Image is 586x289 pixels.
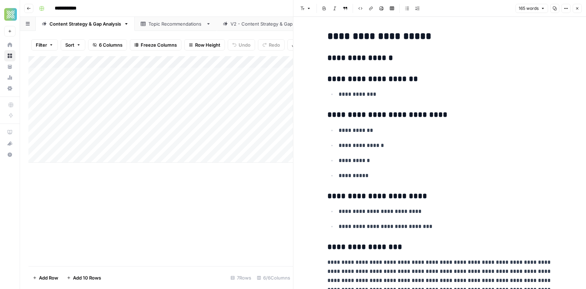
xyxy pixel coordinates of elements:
[130,39,181,51] button: Freeze Columns
[36,41,47,48] span: Filter
[231,20,312,27] div: V2 - Content Strategy & Gap Analysis
[141,41,177,48] span: Freeze Columns
[4,6,15,23] button: Workspace: Xponent21
[4,138,15,149] button: What's new?
[73,274,101,281] span: Add 10 Rows
[515,4,548,13] button: 165 words
[62,272,105,283] button: Add 10 Rows
[31,39,58,51] button: Filter
[4,72,15,83] a: Usage
[28,272,62,283] button: Add Row
[258,39,285,51] button: Redo
[217,17,326,31] a: V2 - Content Strategy & Gap Analysis
[99,41,122,48] span: 6 Columns
[4,50,15,61] a: Browse
[4,39,15,51] a: Home
[4,8,17,21] img: Xponent21 Logo
[228,39,255,51] button: Undo
[254,272,293,283] div: 6/6 Columns
[4,61,15,72] a: Your Data
[4,149,15,160] button: Help + Support
[88,39,127,51] button: 6 Columns
[228,272,254,283] div: 7 Rows
[195,41,220,48] span: Row Height
[61,39,85,51] button: Sort
[39,274,58,281] span: Add Row
[184,39,225,51] button: Row Height
[239,41,251,48] span: Undo
[65,41,74,48] span: Sort
[4,83,15,94] a: Settings
[5,138,15,149] div: What's new?
[269,41,280,48] span: Redo
[49,20,121,27] div: Content Strategy & Gap Analysis
[4,127,15,138] a: AirOps Academy
[36,17,135,31] a: Content Strategy & Gap Analysis
[135,17,217,31] a: Topic Recommendations
[148,20,203,27] div: Topic Recommendations
[519,5,539,12] span: 165 words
